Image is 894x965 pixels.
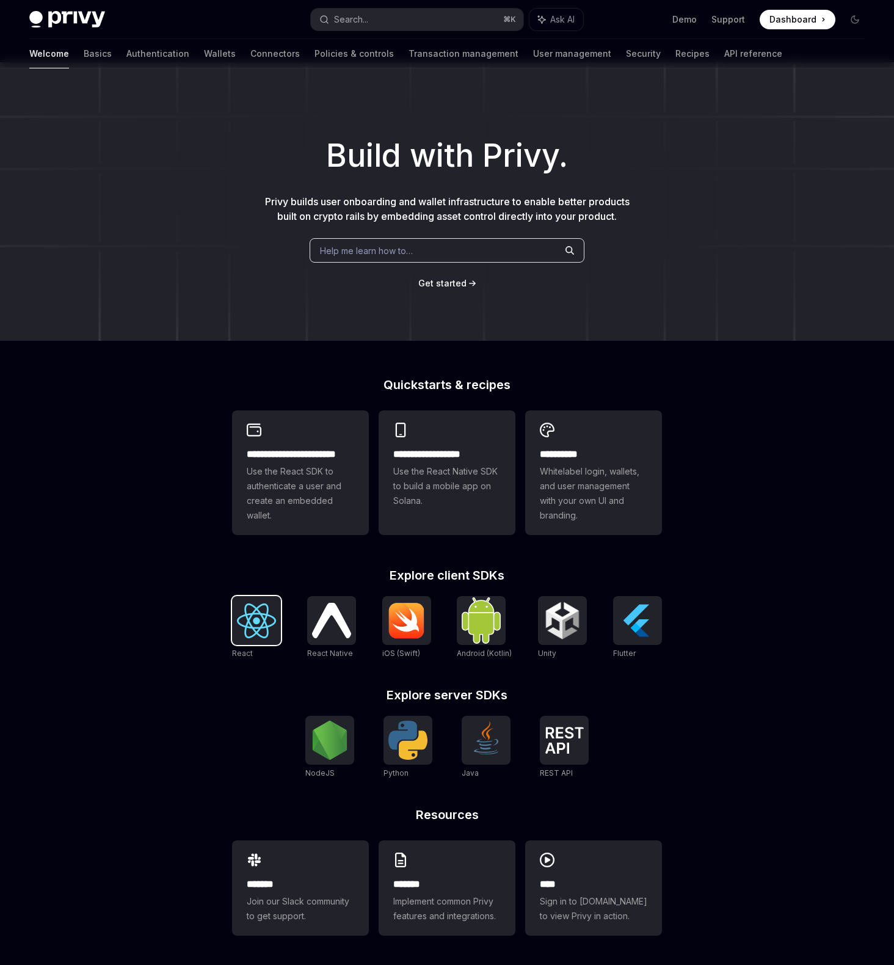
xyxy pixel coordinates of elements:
[503,15,516,24] span: ⌘ K
[393,464,501,508] span: Use the React Native SDK to build a mobile app on Solana.
[540,894,647,923] span: Sign in to [DOMAIN_NAME] to view Privy in action.
[232,649,253,658] span: React
[382,596,431,660] a: iOS (Swift)iOS (Swift)
[320,244,413,257] span: Help me learn how to…
[314,39,394,68] a: Policies & controls
[769,13,816,26] span: Dashboard
[525,840,662,936] a: ****Sign in to [DOMAIN_NAME] to view Privy in action.
[126,39,189,68] a: Authentication
[232,840,369,936] a: **** **Join our Slack community to get support.
[672,13,697,26] a: Demo
[232,569,662,581] h2: Explore client SDKs
[543,601,582,640] img: Unity
[232,379,662,391] h2: Quickstarts & recipes
[613,649,636,658] span: Flutter
[232,809,662,821] h2: Resources
[232,689,662,701] h2: Explore server SDKs
[538,596,587,660] a: UnityUnity
[382,649,420,658] span: iOS (Swift)
[29,39,69,68] a: Welcome
[307,596,356,660] a: React NativeReact Native
[307,649,353,658] span: React Native
[379,410,515,535] a: **** **** **** ***Use the React Native SDK to build a mobile app on Solana.
[462,597,501,643] img: Android (Kotlin)
[409,39,518,68] a: Transaction management
[20,132,874,180] h1: Build with Privy.
[540,464,647,523] span: Whitelabel login, wallets, and user management with your own UI and branding.
[310,721,349,760] img: NodeJS
[250,39,300,68] a: Connectors
[387,602,426,639] img: iOS (Swift)
[393,894,501,923] span: Implement common Privy features and integrations.
[312,603,351,638] img: React Native
[84,39,112,68] a: Basics
[379,840,515,936] a: **** **Implement common Privy features and integrations.
[305,768,335,777] span: NodeJS
[232,596,281,660] a: ReactReact
[529,9,583,31] button: Ask AI
[538,649,556,658] span: Unity
[388,721,427,760] img: Python
[724,39,782,68] a: API reference
[626,39,661,68] a: Security
[311,9,523,31] button: Search...⌘K
[613,596,662,660] a: FlutterFlutter
[457,596,512,660] a: Android (Kotlin)Android (Kotlin)
[462,768,479,777] span: Java
[247,894,354,923] span: Join our Slack community to get support.
[467,721,506,760] img: Java
[550,13,575,26] span: Ask AI
[618,601,657,640] img: Flutter
[525,410,662,535] a: **** *****Whitelabel login, wallets, and user management with your own UI and branding.
[533,39,611,68] a: User management
[545,727,584,754] img: REST API
[845,10,865,29] button: Toggle dark mode
[204,39,236,68] a: Wallets
[383,716,432,779] a: PythonPython
[760,10,835,29] a: Dashboard
[540,768,573,777] span: REST API
[29,11,105,28] img: dark logo
[540,716,589,779] a: REST APIREST API
[334,12,368,27] div: Search...
[305,716,354,779] a: NodeJSNodeJS
[383,768,409,777] span: Python
[462,716,511,779] a: JavaJava
[265,195,630,222] span: Privy builds user onboarding and wallet infrastructure to enable better products built on crypto ...
[418,278,467,288] span: Get started
[711,13,745,26] a: Support
[237,603,276,638] img: React
[247,464,354,523] span: Use the React SDK to authenticate a user and create an embedded wallet.
[675,39,710,68] a: Recipes
[457,649,512,658] span: Android (Kotlin)
[418,277,467,289] a: Get started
